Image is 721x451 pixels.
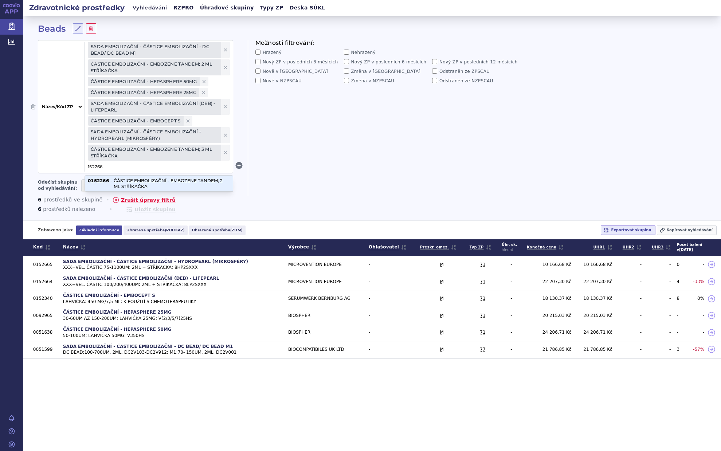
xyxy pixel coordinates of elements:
div: hledat [502,247,513,252]
li: ČÁSTICE EMBOLIZAČNÍ - EMBOZENE TANDEM; 2 ML STŘÍKAČKA [85,176,233,191]
td: 0051599 [30,341,60,358]
span: Kopírovat vyhledávání [657,225,717,235]
td: - [685,256,707,273]
a: UHR1 [593,243,612,251]
a: Deska SÚKL [287,3,328,13]
span: DC BEAD:100-700UM, 2ML, DC2V103-DC2V912; M1:70- 150UM, 2ML, DC2V001 [63,349,282,356]
td: - [366,341,417,358]
span: -57 % [688,346,704,353]
strong: SADA EMBOLIZAČNÍ - ČÁSTICE EMBOLIZAČNÍ - DC BEAD/ DC BEAD M1 [63,344,233,349]
label: Nový ZP v posledních 3 měsících [255,59,341,65]
a: Název [63,243,86,252]
span: 0 % [688,295,704,302]
input: Nový ZP v posledních 3 měsících [255,59,260,64]
td: 10 166,68 Kč [574,256,615,273]
strong: SADA EMBOLIZAČNÍ - ČÁSTICE EMBOLIZAČNÍ (DEB) - LIFEPEARL [63,276,219,281]
h2: Beads [38,23,66,34]
abbr: M [440,295,444,302]
th: Počet balení v [DATE] [674,239,707,256]
strong: 6 [38,197,42,203]
td: 0051638 [30,324,60,341]
td: 0152664 [30,273,60,290]
a: Konečná cena [527,243,564,251]
span: Exportovat skupinu [611,227,651,233]
a: Kód [33,243,50,252]
td: - [499,307,524,324]
label: Změna v NZPSCAU [344,78,430,84]
td: - [674,324,685,341]
td: - [615,256,644,273]
span: Typ ZP [470,243,491,251]
td: BIOSPHER [285,324,366,341]
button: Uhrazená spotřeba(poukaz) [124,225,188,235]
th: Úhr. sk. [499,239,524,256]
td: 21 786,85 Kč [574,341,615,358]
td: - [615,341,644,358]
td: - [644,341,674,358]
td: - [499,256,524,273]
span: (zum) [230,228,243,232]
td: 20 215,03 Kč [524,307,574,324]
td: - [366,307,417,324]
input: Hrazený [255,50,260,55]
td: - [685,324,707,341]
strong: ČÁSTICE EMBOLIZAČNÍ - HEPASPHERE 25MG [63,310,172,315]
td: - [499,290,524,307]
span: ČÁSTICE EMBOLIZAČNÍ - HEPASPHERE 50MG [88,77,208,86]
td: - [644,307,674,324]
span: Výrobce [288,243,316,252]
td: - [615,290,644,307]
span: ČÁSTICE EMBOLIZAČNÍ - EMBOCEPT S [88,116,192,126]
input: Změna v NZPSCAU [344,78,349,83]
td: MICROVENTION EUROPE [285,256,366,273]
label: Odstraněn ze NZPSCAU [432,78,518,84]
abbr: 71 [480,329,485,336]
span: (poukaz) [165,228,185,232]
label: Odstraněn ze ZPSCAU [432,68,518,74]
span: SADA EMBOLIZAČNÍ - ČÁSTICE EMBOLIZAČNÍ (DEB) - LIFEPEARL [88,99,230,115]
td: 4 [674,273,685,290]
td: 18 130,37 Kč [574,290,615,307]
span: • [109,206,112,213]
td: - [644,324,674,341]
td: - [615,307,644,324]
td: 18 130,37 Kč [524,290,574,307]
span: SADA EMBOLIZAČNÍ - ČÁSTICE EMBOLIZAČNÍ - HYDROPEARL (MIKROSFÉRY) [88,127,230,143]
td: 0152665 [30,256,60,273]
abbr: 71 [480,279,485,285]
td: - [499,324,524,341]
abbr: 71 [480,313,485,319]
label: Nový ZP v posledních 12 měsících [432,59,518,65]
input: Změna v [GEOGRAPHIC_DATA] [344,68,349,74]
label: Nový ZP v posledních 6 měsících [344,59,430,65]
a: Preskr. omez. [420,243,456,251]
span: 152266 [88,162,230,172]
span: SADA EMBOLIZAČNÍ - ČÁSTICE EMBOLIZAČNÍ - DC BEAD/ DC BEAD M1 [88,42,230,58]
span: XXX=VEL. ČÁSTIC 75-1100UM; 2ML + STŘÍKAČKA; 8HP2SXXX [63,264,282,271]
abbr: M [440,346,444,353]
abbr: M [440,313,444,319]
td: - [499,273,524,290]
a: Ohlašovatel [369,243,407,252]
strong: 6 [38,206,42,212]
td: SERUMWERK BERNBURG AG [285,290,366,307]
p: Zobrazeno jako: [38,227,73,233]
span: 50-100UM; LAHVIČKA 50MG; V350HS [63,333,282,339]
td: - [685,307,707,324]
span: XXX=VEL. ČÁSTIC 100/200/400UM; 2ML + STŘÍKAČKA; 8LP2SXXX [63,282,282,288]
span: -33 % [688,279,704,285]
td: 20 215,03 Kč [574,307,615,324]
a: Typy ZP [258,3,286,13]
input: Nový ZP v posledních 12 měsících [432,59,437,64]
abbr: M [440,329,444,336]
input: Nově v NZPSCAU [255,78,260,83]
a: Úhradové skupiny [198,3,256,13]
td: - [615,273,644,290]
strong: ČÁSTICE EMBOLIZAČNÍ - EMBOCEPT S [63,293,155,298]
strong: SADA EMBOLIZAČNÍ - ČÁSTICE EMBOLIZAČNÍ - HYDROPEARL (MIKROSFÉRY) [63,259,248,264]
td: 22 207,30 Kč [574,273,615,290]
